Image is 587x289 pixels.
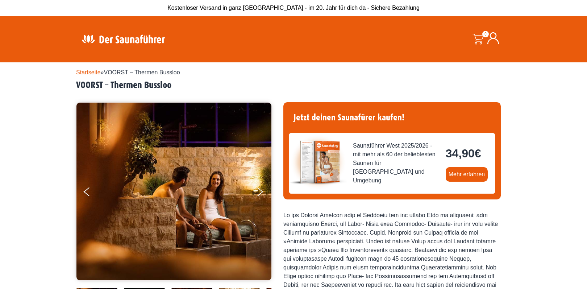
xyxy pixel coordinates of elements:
span: VOORST – Thermen Bussloo [104,69,180,75]
button: Previous [84,184,102,202]
h4: Jetzt deinen Saunafürer kaufen! [289,108,495,127]
a: Mehr erfahren [446,167,488,182]
span: € [475,147,481,160]
button: Next [256,184,274,202]
bdi: 34,90 [446,147,481,160]
img: der-saunafuehrer-2025-west.jpg [289,133,347,191]
a: Startseite [76,69,101,75]
span: Kostenloser Versand in ganz [GEOGRAPHIC_DATA] - im 20. Jahr für dich da - Sichere Bezahlung [167,5,420,11]
span: » [76,69,180,75]
span: Saunaführer West 2025/2026 - mit mehr als 60 der beliebtesten Saunen für [GEOGRAPHIC_DATA] und Um... [353,141,440,185]
h2: VOORST – Thermen Bussloo [76,80,511,91]
span: 0 [482,31,489,37]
